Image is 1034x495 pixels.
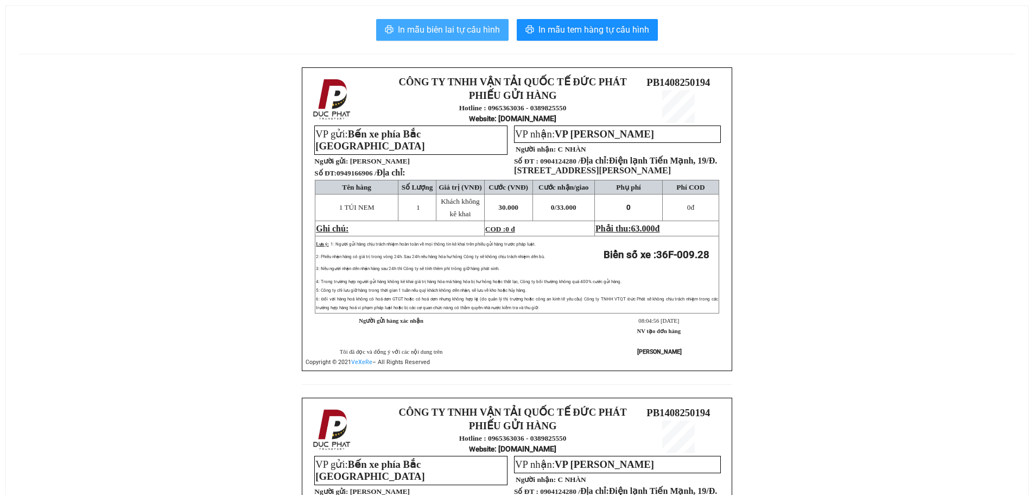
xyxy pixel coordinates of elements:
button: printerIn mẫu biên lai tự cấu hình [376,19,509,41]
strong: Số ĐT : [514,157,538,165]
span: 6: Đối với hàng hoá không có hoá đơn GTGT hoặc có hoá đơn nhưng không hợp lệ (do quản lý thị trườ... [316,297,718,310]
span: 0949166906 / [337,169,405,177]
span: đ [655,224,660,233]
span: 1 TÚI NEM [339,203,375,211]
span: Bến xe phía Bắc [GEOGRAPHIC_DATA] [315,459,424,482]
span: printer [525,25,534,35]
span: Phí COD [676,183,705,191]
span: printer [385,25,394,35]
strong: PHIẾU GỬI HÀNG [469,90,557,101]
button: printerIn mẫu tem hàng tự cấu hình [517,19,658,41]
span: Giá trị (VNĐ) [439,183,482,191]
span: 0904124280 / [514,157,717,175]
span: In mẫu tem hàng tự cấu hình [538,23,649,36]
strong: Hotline : 0965363036 - 0389825550 [459,104,567,112]
span: Copyright © 2021 – All Rights Reserved [306,359,430,366]
strong: Người gửi: [314,157,348,165]
span: COD : [485,225,515,233]
strong: [PERSON_NAME] [637,348,682,355]
a: VeXeRe [351,359,372,366]
span: In mẫu biên lai tự cấu hình [398,23,500,36]
img: logo [310,77,356,122]
strong: : [DOMAIN_NAME] [469,114,556,123]
span: Địa chỉ: [514,156,717,175]
span: PB1408250194 [646,407,710,418]
span: VP nhận: [515,128,654,140]
span: Khách không kê khai [441,197,479,218]
span: 30.000 [498,203,518,211]
span: Cước nhận/giao [538,183,589,191]
span: 0 [687,203,691,211]
span: Tôi đã đọc và đồng ý với các nội dung trên [340,349,443,355]
strong: Hotline : 0965363036 - 0389825550 [459,434,567,442]
span: 0/ [551,203,576,211]
span: Bến xe phía Bắc [GEOGRAPHIC_DATA] [315,128,424,152]
span: VP gửi: [315,128,424,152]
strong: Người nhận: [516,475,556,484]
strong: Người gửi hàng xác nhận [359,318,423,324]
span: Số Lượng [402,183,433,191]
span: 33.000 [556,203,576,211]
span: Địa chỉ: [377,168,405,177]
span: VP nhận: [515,459,654,470]
span: Cước (VNĐ) [489,183,528,191]
strong: NV tạo đơn hàng [637,328,681,334]
span: 36F-009.28 [656,249,709,261]
span: VP [PERSON_NAME] [555,128,654,140]
span: VP gửi: [315,459,424,482]
span: 5: Công ty chỉ lưu giữ hàng trong thời gian 1 tuần nếu quý khách không đến nhận, sẽ lưu về kho ho... [316,288,526,293]
strong: : [DOMAIN_NAME] [469,444,556,453]
span: 08:04:56 [DATE] [638,318,679,324]
strong: Số ĐT: [314,169,405,177]
span: 63.000 [631,224,655,233]
span: Phải thu: [595,224,659,233]
strong: CÔNG TY TNHH VẬN TẢI QUỐC TẾ ĐỨC PHÁT [399,76,627,87]
strong: Người nhận: [516,145,556,153]
span: 1 [416,203,420,211]
span: [PERSON_NAME] [350,157,410,165]
span: Tên hàng [342,183,371,191]
strong: PHIẾU GỬI HÀNG [469,420,557,431]
span: C NHÀN [557,475,586,484]
span: 4: Trong trường hợp người gửi hàng không kê khai giá trị hàng hóa mà hàng hóa bị hư hỏng hoặc thấ... [316,279,621,284]
span: 0 đ [505,225,515,233]
span: PB1408250194 [646,77,710,88]
span: C NHÀN [557,145,586,153]
span: 2: Phiếu nhận hàng có giá trị trong vòng 24h. Sau 24h nếu hàng hóa hư hỏng Công ty sẽ không chịu ... [316,254,544,259]
span: 3: Nếu người nhận đến nhận hàng sau 24h thì Công ty sẽ tính thêm phí trông giữ hàng phát sinh. [316,266,499,271]
span: 0 [626,203,631,211]
span: 1: Người gửi hàng chịu trách nhiệm hoàn toàn về mọi thông tin kê khai trên phiếu gửi hàng trước p... [331,242,536,247]
span: Lưu ý: [316,242,328,247]
span: đ [687,203,694,211]
span: VP [PERSON_NAME] [555,459,654,470]
span: Website [469,115,494,123]
strong: Biển số xe : [604,249,709,261]
span: Website [469,445,494,453]
span: Điện lạnh Tiến Mạnh, 19/Đ. [STREET_ADDRESS][PERSON_NAME] [514,156,717,175]
span: Ghi chú: [316,224,348,233]
img: logo [310,407,356,453]
strong: CÔNG TY TNHH VẬN TẢI QUỐC TẾ ĐỨC PHÁT [399,406,627,418]
span: Phụ phí [616,183,640,191]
